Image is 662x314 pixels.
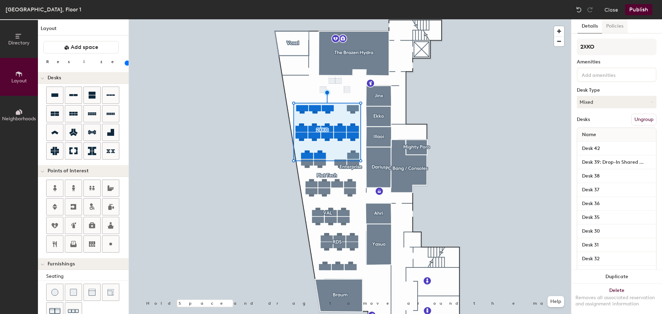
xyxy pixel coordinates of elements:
input: Unnamed desk [579,171,655,181]
button: Couch (corner) [102,284,119,301]
input: Unnamed desk [579,268,655,277]
button: Add space [43,41,119,53]
button: Cushion [65,284,82,301]
input: Unnamed desk [579,240,655,250]
span: Furnishings [48,261,75,267]
button: Mixed [577,96,656,108]
div: Seating [46,273,129,280]
span: Desks [48,75,61,81]
input: Unnamed desk [579,226,655,236]
div: Desk Type [577,88,656,93]
div: Resize [46,59,122,64]
img: Couch (middle) [89,289,96,296]
button: Help [548,296,564,307]
button: DeleteRemoves all associated reservation and assignment information [571,284,662,314]
input: Add amenities [580,70,642,79]
img: Couch (corner) [107,289,114,296]
img: Redo [586,6,593,13]
button: Policies [602,19,628,33]
button: Publish [625,4,652,15]
input: Unnamed desk [579,199,655,209]
input: Unnamed desk [579,144,655,153]
h1: Layout [38,25,129,36]
span: Directory [8,40,30,46]
button: Close [604,4,618,15]
div: Desks [577,117,590,122]
span: Name [579,129,600,141]
button: Stool [46,284,63,301]
input: Unnamed desk [579,158,655,167]
img: Cushion [70,289,77,296]
span: Layout [11,78,27,84]
div: Amenities [577,59,656,65]
div: Removes all associated reservation and assignment information [575,295,658,307]
input: Unnamed desk [579,254,655,264]
div: [GEOGRAPHIC_DATA], Floor 1 [6,5,81,14]
input: Unnamed desk [579,185,655,195]
button: Details [578,19,602,33]
img: Undo [575,6,582,13]
span: Points of Interest [48,168,89,174]
span: Add space [71,44,98,51]
button: Couch (middle) [83,284,101,301]
input: Unnamed desk [579,213,655,222]
button: Duplicate [571,270,662,284]
button: Ungroup [631,114,656,125]
span: Neighborhoods [2,116,36,122]
img: Stool [51,289,58,296]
